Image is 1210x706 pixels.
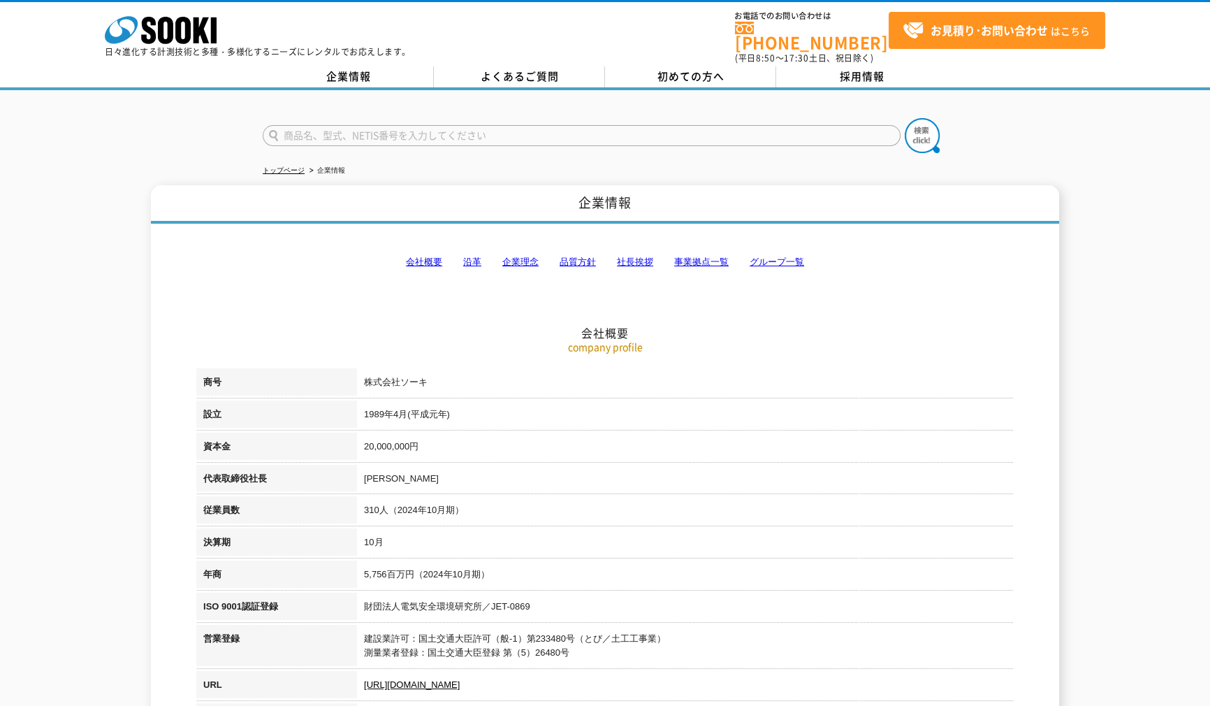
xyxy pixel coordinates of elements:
a: [URL][DOMAIN_NAME] [364,679,460,690]
a: お見積り･お問い合わせはこちら [889,12,1105,49]
span: お電話でのお問い合わせは [735,12,889,20]
td: 5,756百万円（2024年10月期） [357,561,1014,593]
th: URL [196,671,357,703]
a: よくあるご質問 [434,66,605,87]
h1: 企業情報 [151,185,1059,224]
th: 設立 [196,401,357,433]
p: 日々進化する計測技術と多種・多様化するニーズにレンタルでお応えします。 [105,48,411,56]
a: トップページ [263,166,305,174]
th: 年商 [196,561,357,593]
td: 株式会社ソーキ [357,368,1014,401]
th: 営業登録 [196,625,357,672]
a: 社長挨拶 [617,257,653,267]
p: company profile [196,340,1014,354]
th: 商号 [196,368,357,401]
li: 企業情報 [307,164,345,178]
input: 商品名、型式、NETIS番号を入力してください [263,125,901,146]
th: 決算期 [196,528,357,561]
td: [PERSON_NAME] [357,465,1014,497]
th: 代表取締役社長 [196,465,357,497]
th: ISO 9001認証登録 [196,593,357,625]
td: 建設業許可：国土交通大臣許可（般-1）第233480号（とび／土工工事業） 測量業者登録：国土交通大臣登録 第（5）26480号 [357,625,1014,672]
td: 10月 [357,528,1014,561]
a: 企業情報 [263,66,434,87]
a: 企業理念 [502,257,539,267]
th: 資本金 [196,433,357,465]
a: 品質方針 [560,257,596,267]
a: グループ一覧 [750,257,804,267]
a: 会社概要 [406,257,442,267]
td: 310人（2024年10月期） [357,496,1014,528]
a: 初めての方へ [605,66,776,87]
h2: 会社概要 [196,186,1014,340]
td: 20,000,000円 [357,433,1014,465]
td: 財団法人電気安全環境研究所／JET-0869 [357,593,1014,625]
img: btn_search.png [905,118,940,153]
span: (平日 ～ 土日、祝日除く) [735,52,873,64]
span: 17:30 [784,52,809,64]
a: 採用情報 [776,66,947,87]
th: 従業員数 [196,496,357,528]
strong: お見積り･お問い合わせ [931,22,1048,38]
a: 沿革 [463,257,481,267]
span: はこちら [903,20,1090,41]
a: 事業拠点一覧 [674,257,729,267]
a: [PHONE_NUMBER] [735,22,889,50]
span: 初めての方へ [657,69,724,84]
span: 8:50 [756,52,775,64]
td: 1989年4月(平成元年) [357,401,1014,433]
